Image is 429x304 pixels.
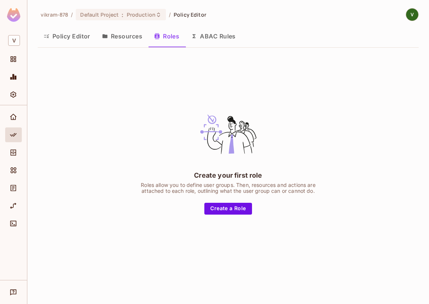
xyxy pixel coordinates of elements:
[5,52,22,66] div: Projects
[174,11,206,18] span: Policy Editor
[80,11,119,18] span: Default Project
[96,27,148,45] button: Resources
[148,27,185,45] button: Roles
[8,35,20,46] span: V
[5,32,22,49] div: Workspace: vikram-878
[5,110,22,124] div: Home
[185,27,242,45] button: ABAC Rules
[38,27,96,45] button: Policy Editor
[5,216,22,231] div: Connect
[41,11,68,18] span: the active workspace
[194,171,262,180] div: Create your first role
[5,181,22,195] div: Audit Log
[5,87,22,102] div: Settings
[121,12,124,18] span: :
[5,127,22,142] div: Policy
[136,182,321,194] div: Roles allow you to define user groups. Then, resources and actions are attached to each role, out...
[5,285,22,300] div: Help & Updates
[5,145,22,160] div: Directory
[5,69,22,84] div: Monitoring
[71,11,73,18] li: /
[204,203,252,215] button: Create a Role
[169,11,171,18] li: /
[5,163,22,178] div: Elements
[406,8,418,21] img: vikram singh
[127,11,156,18] span: Production
[5,198,22,213] div: URL Mapping
[7,8,20,22] img: SReyMgAAAABJRU5ErkJggg==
